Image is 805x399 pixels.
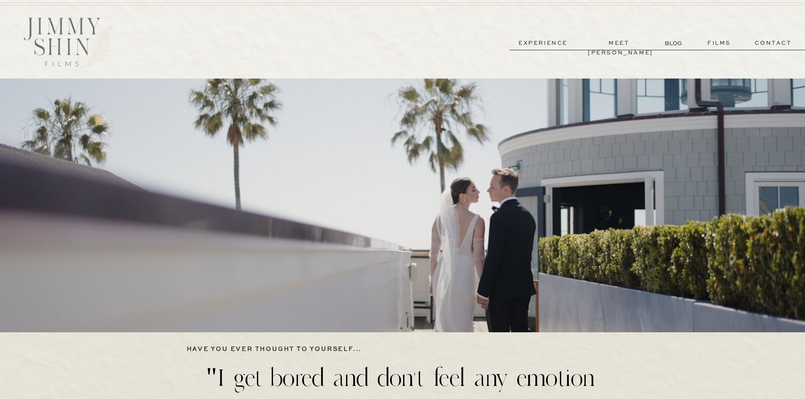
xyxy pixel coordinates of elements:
[512,38,574,48] a: experience
[743,38,804,48] a: contact
[588,38,650,48] a: meet [PERSON_NAME]
[187,346,362,352] b: have you ever thought to yourself...
[699,38,740,48] a: films
[665,39,684,48] a: BLOG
